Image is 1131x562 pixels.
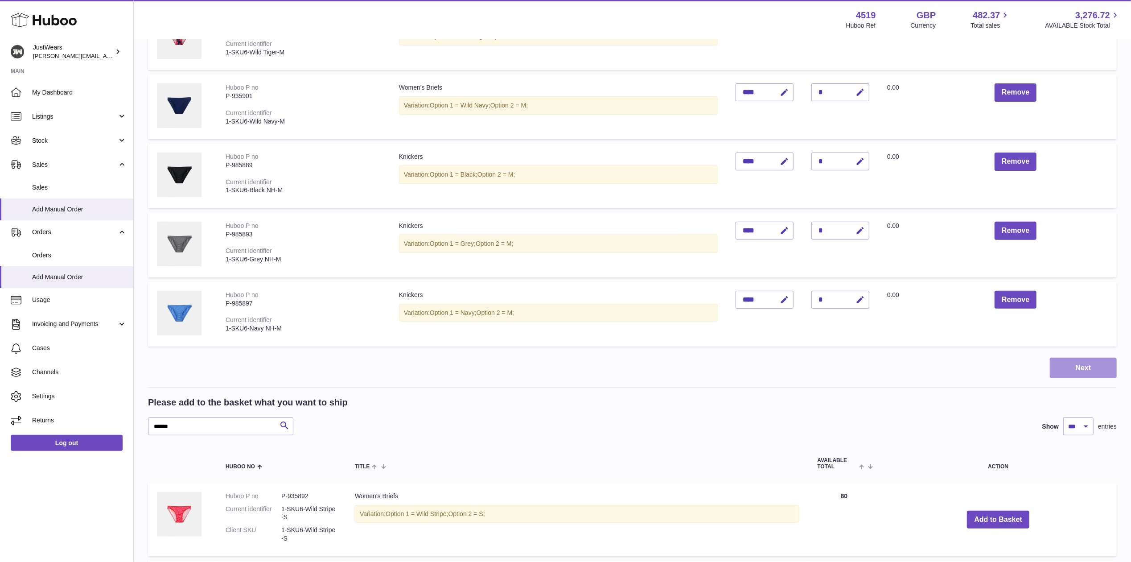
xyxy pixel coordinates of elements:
[281,505,337,522] dd: 1-SKU6-Wild Stripe-S
[32,296,127,304] span: Usage
[995,291,1036,309] button: Remove
[226,161,381,169] div: P-985889
[399,165,718,184] div: Variation:
[226,40,272,47] div: Current identifier
[477,309,514,316] span: Option 2 = M;
[399,304,718,322] div: Variation:
[226,48,381,57] div: 1-SKU6-Wild Tiger-M
[887,291,899,298] span: 0.00
[399,235,718,253] div: Variation:
[32,205,127,214] span: Add Manual Order
[971,9,1010,30] a: 482.37 Total sales
[399,96,718,115] div: Variation:
[226,299,381,308] div: P-985897
[148,397,348,409] h2: Please add to the basket what you want to ship
[33,43,113,60] div: JustWears
[32,392,127,401] span: Settings
[995,222,1036,240] button: Remove
[995,153,1036,171] button: Remove
[911,21,936,30] div: Currency
[1098,422,1117,431] span: entries
[33,52,179,59] span: [PERSON_NAME][EMAIL_ADDRESS][DOMAIN_NAME]
[1042,422,1059,431] label: Show
[226,178,272,186] div: Current identifier
[32,344,127,352] span: Cases
[1045,21,1120,30] span: AVAILABLE Stock Total
[226,526,281,543] dt: Client SKU
[281,526,337,543] dd: 1-SKU6-Wild Stripe-S
[226,247,272,254] div: Current identifier
[817,458,857,469] span: AVAILABLE Total
[856,9,876,21] strong: 4519
[490,33,527,40] span: Option 2 = M;
[880,449,1117,478] th: Action
[32,136,117,145] span: Stock
[32,228,117,236] span: Orders
[808,483,880,556] td: 80
[887,84,899,91] span: 0.00
[226,492,281,500] dt: Huboo P no
[226,109,272,116] div: Current identifier
[226,230,381,239] div: P-985893
[973,9,1000,21] span: 482.37
[430,240,476,247] span: Option 1 = Grey;
[11,435,123,451] a: Log out
[355,464,370,470] span: Title
[430,171,477,178] span: Option 1 = Black;
[971,21,1010,30] span: Total sales
[157,492,202,537] img: Women's Briefs
[917,9,936,21] strong: GBP
[32,416,127,425] span: Returns
[226,255,381,264] div: 1-SKU6-Grey NH-M
[157,291,202,335] img: Knickers
[226,186,381,194] div: 1-SKU6-Black NH-M
[390,213,727,277] td: Knickers
[226,117,381,126] div: 1-SKU6-Wild Navy-M
[430,102,490,109] span: Option 1 = Wild Navy;
[32,112,117,121] span: Listings
[157,83,202,128] img: Women's Briefs
[476,240,513,247] span: Option 2 = M;
[32,251,127,260] span: Orders
[226,464,255,470] span: Huboo no
[32,88,127,97] span: My Dashboard
[430,309,477,316] span: Option 1 = Navy;
[32,183,127,192] span: Sales
[1050,358,1117,379] button: Next
[386,510,448,517] span: Option 1 = Wild Stripe;
[477,171,515,178] span: Option 2 = M;
[226,92,381,100] div: P-935901
[226,222,259,229] div: Huboo P no
[887,222,899,229] span: 0.00
[226,84,259,91] div: Huboo P no
[32,320,117,328] span: Invoicing and Payments
[448,510,485,517] span: Option 2 = S;
[226,324,381,333] div: 1-SKU6-Navy NH-M
[32,161,117,169] span: Sales
[226,316,272,323] div: Current identifier
[346,483,808,556] td: Women's Briefs
[226,153,259,160] div: Huboo P no
[887,153,899,160] span: 0.00
[226,505,281,522] dt: Current identifier
[355,505,799,523] div: Variation:
[430,33,490,40] span: Option 1 = Wild Tiger;
[32,368,127,376] span: Channels
[967,511,1029,529] button: Add to Basket
[157,222,202,266] img: Knickers
[157,153,202,197] img: Knickers
[32,273,127,281] span: Add Manual Order
[390,74,727,139] td: Women's Briefs
[490,102,528,109] span: Option 2 = M;
[995,83,1036,102] button: Remove
[11,45,24,58] img: josh@just-wears.com
[1045,9,1120,30] a: 3,276.72 AVAILABLE Stock Total
[226,291,259,298] div: Huboo P no
[281,492,337,500] dd: P-935892
[390,144,727,208] td: Knickers
[846,21,876,30] div: Huboo Ref
[390,282,727,347] td: Knickers
[1075,9,1110,21] span: 3,276.72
